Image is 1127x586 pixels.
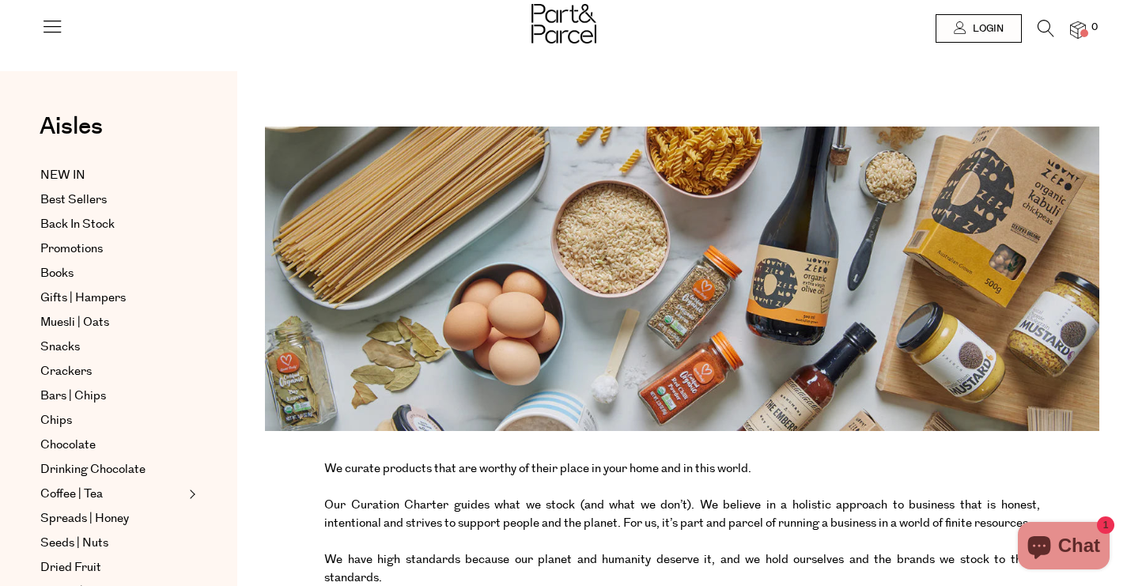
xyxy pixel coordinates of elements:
[40,215,115,234] span: Back In Stock
[40,485,103,504] span: Coffee | Tea
[969,22,1004,36] span: Login
[40,387,184,406] a: Bars | Chips
[40,411,72,430] span: Chips
[40,509,184,528] a: Spreads | Honey
[40,509,129,528] span: Spreads | Honey
[40,240,103,259] span: Promotions
[40,313,184,332] a: Muesli | Oats
[40,436,96,455] span: Chocolate
[40,362,184,381] a: Crackers
[40,166,85,185] span: NEW IN
[40,558,184,577] a: Dried Fruit
[40,264,74,283] span: Books
[324,455,1040,484] p: We curate products that are worthy of their place in your home and in this world.
[40,338,80,357] span: Snacks
[40,191,184,210] a: Best Sellers
[40,460,184,479] a: Drinking Chocolate
[936,14,1022,43] a: Login
[40,166,184,185] a: NEW IN
[40,289,126,308] span: Gifts | Hampers
[40,289,184,308] a: Gifts | Hampers
[40,115,103,154] a: Aisles
[40,534,184,553] a: Seeds | Nuts
[40,264,184,283] a: Books
[40,387,106,406] span: Bars | Chips
[185,485,196,504] button: Expand/Collapse Coffee | Tea
[40,411,184,430] a: Chips
[40,313,109,332] span: Muesli | Oats
[324,491,1040,538] p: Our Curation Charter guides what we stock (and what we don’t). We believe in a holistic approach ...
[40,362,92,381] span: Crackers
[40,338,184,357] a: Snacks
[1087,21,1102,35] span: 0
[40,558,101,577] span: Dried Fruit
[531,4,596,43] img: Part&Parcel
[40,215,184,234] a: Back In Stock
[40,534,108,553] span: Seeds | Nuts
[40,485,184,504] a: Coffee | Tea
[1013,522,1114,573] inbox-online-store-chat: Shopify online store chat
[40,109,103,144] span: Aisles
[1070,21,1086,38] a: 0
[40,436,184,455] a: Chocolate
[40,240,184,259] a: Promotions
[40,191,107,210] span: Best Sellers
[40,460,146,479] span: Drinking Chocolate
